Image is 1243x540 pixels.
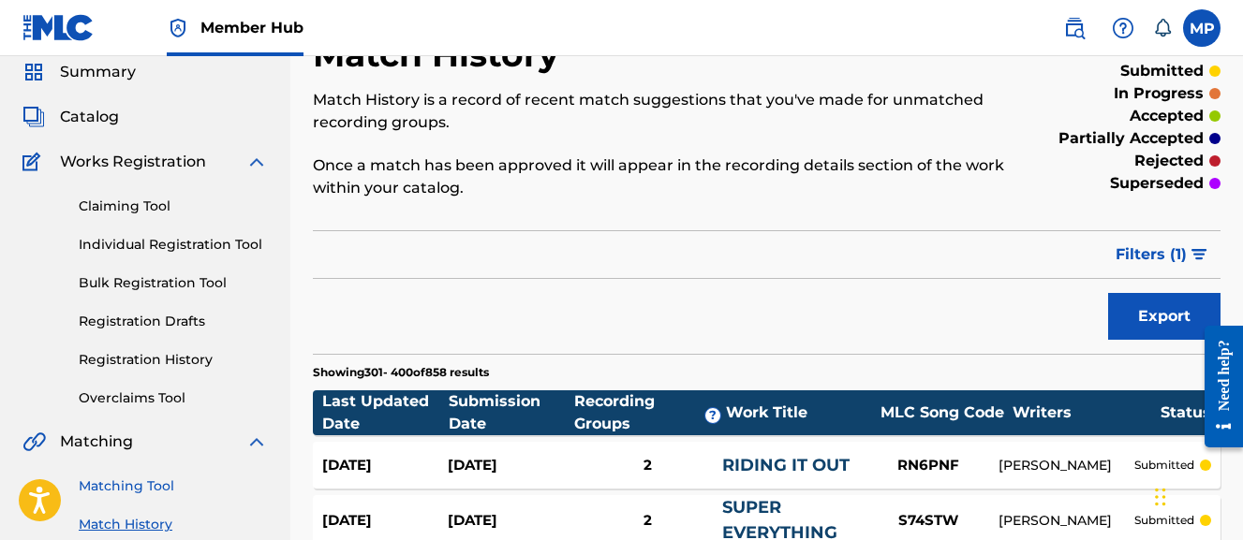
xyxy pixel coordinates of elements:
[322,390,449,435] div: Last Updated Date
[22,151,47,173] img: Works Registration
[79,235,268,255] a: Individual Registration Tool
[79,273,268,293] a: Bulk Registration Tool
[22,106,119,128] a: CatalogCatalog
[22,14,95,41] img: MLC Logo
[858,455,999,476] div: RN6PNF
[572,455,722,476] div: 2
[1134,457,1194,474] p: submitted
[22,61,45,83] img: Summary
[1155,469,1166,525] div: Drag
[1153,19,1172,37] div: Notifications
[448,455,573,476] div: [DATE]
[1120,60,1204,82] p: submitted
[22,431,46,453] img: Matching
[999,511,1134,531] div: [PERSON_NAME]
[448,510,573,532] div: [DATE]
[1183,9,1221,47] div: User Menu
[60,431,133,453] span: Matching
[705,408,720,423] span: ?
[1104,231,1221,278] button: Filters (1)
[1114,82,1204,105] p: in progress
[1130,105,1204,127] p: accepted
[313,89,1012,134] p: Match History is a record of recent match suggestions that you've made for unmatched recording gr...
[1134,512,1194,529] p: submitted
[1104,9,1142,47] div: Help
[322,510,448,532] div: [DATE]
[313,154,1012,199] p: Once a match has been approved it will appear in the recording details section of the work within...
[79,312,268,331] a: Registration Drafts
[572,510,722,532] div: 2
[1108,293,1221,340] button: Export
[1161,401,1211,424] div: Status
[1013,401,1161,424] div: Writers
[60,106,119,128] span: Catalog
[1191,249,1207,260] img: filter
[167,17,189,39] img: Top Rightsholder
[726,401,873,424] div: Work Title
[79,515,268,534] a: Match History
[60,61,136,83] span: Summary
[79,388,268,408] a: Overclaims Tool
[1116,243,1187,266] span: Filters ( 1 )
[22,106,45,128] img: Catalog
[1110,172,1204,195] p: superseded
[322,455,448,476] div: [DATE]
[22,61,136,83] a: SummarySummary
[245,431,268,453] img: expand
[79,350,268,370] a: Registration History
[1134,150,1204,172] p: rejected
[245,151,268,173] img: expand
[999,456,1134,475] div: [PERSON_NAME]
[872,401,1013,424] div: MLC Song Code
[1063,17,1086,39] img: search
[200,17,303,38] span: Member Hub
[1149,450,1243,540] iframe: Chat Widget
[1058,127,1204,150] p: partially accepted
[449,390,575,435] div: Submission Date
[722,455,850,475] a: RIDING IT OUT
[79,197,268,216] a: Claiming Tool
[574,390,726,435] div: Recording Groups
[1191,311,1243,461] iframe: Resource Center
[79,476,268,496] a: Matching Tool
[858,510,999,532] div: S74STW
[60,151,206,173] span: Works Registration
[1056,9,1093,47] a: Public Search
[313,364,489,381] p: Showing 301 - 400 of 858 results
[1112,17,1134,39] img: help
